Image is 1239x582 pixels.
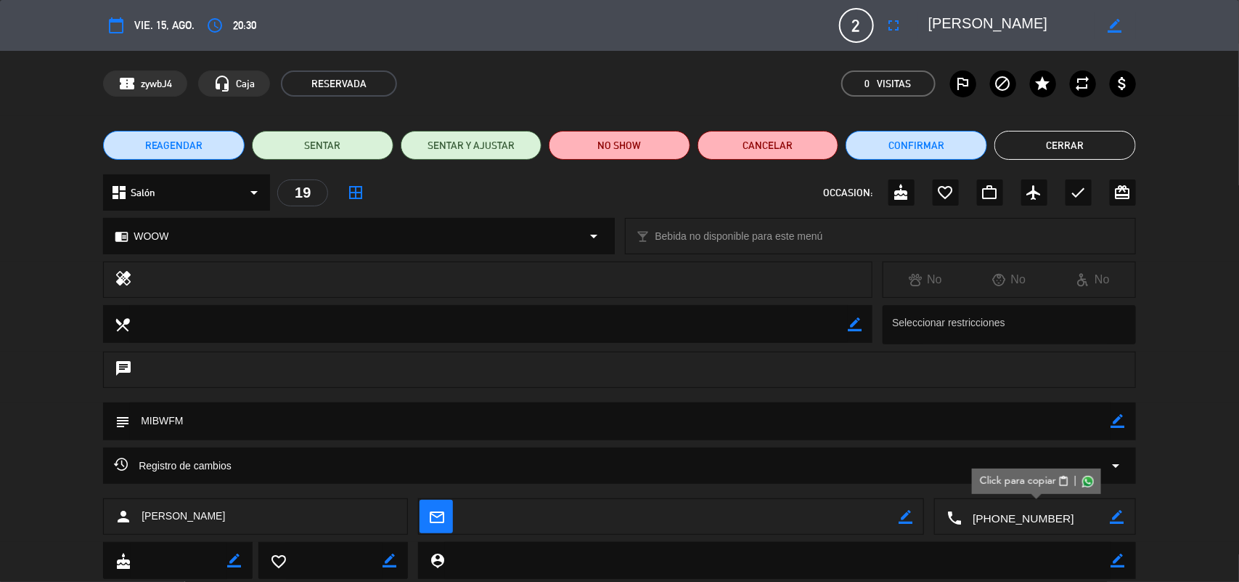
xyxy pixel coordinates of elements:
[1108,19,1122,33] i: border_color
[980,474,1056,489] span: Click para copiar
[1074,75,1092,92] i: repeat
[893,184,910,201] i: cake
[245,184,263,201] i: arrow_drop_down
[277,179,328,206] div: 19
[1114,75,1132,92] i: attach_money
[899,510,912,524] i: border_color
[698,131,839,160] button: Cancelar
[637,230,650,243] i: local_bar
[886,17,903,34] i: fullscreen
[1108,457,1125,474] i: arrow_drop_down
[114,316,130,332] i: local_dining
[114,413,130,429] i: subject
[946,509,962,525] i: local_phone
[1111,554,1125,567] i: border_color
[107,17,125,34] i: calendar_today
[655,228,823,245] span: Bebida no disponible para este menú
[227,554,241,567] i: border_color
[134,16,195,34] span: vie. 15, ago.
[145,138,203,153] span: REAGENDAR
[824,185,873,201] span: OCCASION:
[115,230,128,243] i: chrome_reader_mode
[586,227,603,245] i: arrow_drop_down
[937,184,954,201] i: favorite_border
[1114,184,1132,201] i: card_giftcard
[981,184,999,201] i: work_outline
[281,70,397,97] span: RESERVADA
[1111,510,1124,524] i: border_color
[846,131,987,160] button: Confirmar
[401,131,542,160] button: SENTAR Y AJUSTAR
[118,75,136,92] span: confirmation_number
[142,508,225,525] span: [PERSON_NAME]
[103,12,129,39] button: calendar_today
[968,270,1052,289] div: No
[383,554,396,567] i: border_color
[233,16,256,34] span: 20:30
[115,270,132,290] i: healing
[202,12,228,39] button: access_time
[1058,476,1069,487] span: content_paste
[131,185,155,201] span: Salón
[883,270,968,289] div: No
[115,553,131,569] i: cake
[1111,414,1125,428] i: border_color
[954,75,972,92] i: outlined_flag
[115,360,132,380] i: chat
[270,553,286,569] i: favorite_border
[347,184,364,201] i: border_all
[881,12,907,39] button: fullscreen
[1070,184,1087,201] i: check
[878,76,912,92] em: Visitas
[115,508,132,525] i: person
[848,318,862,331] i: border_color
[141,76,172,92] span: zywbJ4
[839,8,874,43] span: 2
[994,131,1136,160] button: Cerrar
[206,17,224,34] i: access_time
[236,76,255,92] span: Caja
[213,75,231,92] i: headset_mic
[1026,184,1043,201] i: airplanemode_active
[252,131,393,160] button: SENTAR
[994,75,1012,92] i: block
[103,131,245,160] button: REAGENDAR
[865,76,870,92] span: 0
[134,228,168,245] span: WOOW
[428,509,444,525] i: mail_outline
[1034,75,1052,92] i: star
[110,184,128,201] i: dashboard
[1074,474,1077,489] span: |
[1051,270,1135,289] div: No
[114,457,232,474] span: Registro de cambios
[549,131,690,160] button: NO SHOW
[429,552,445,568] i: person_pin
[980,474,1070,489] button: Click para copiarcontent_paste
